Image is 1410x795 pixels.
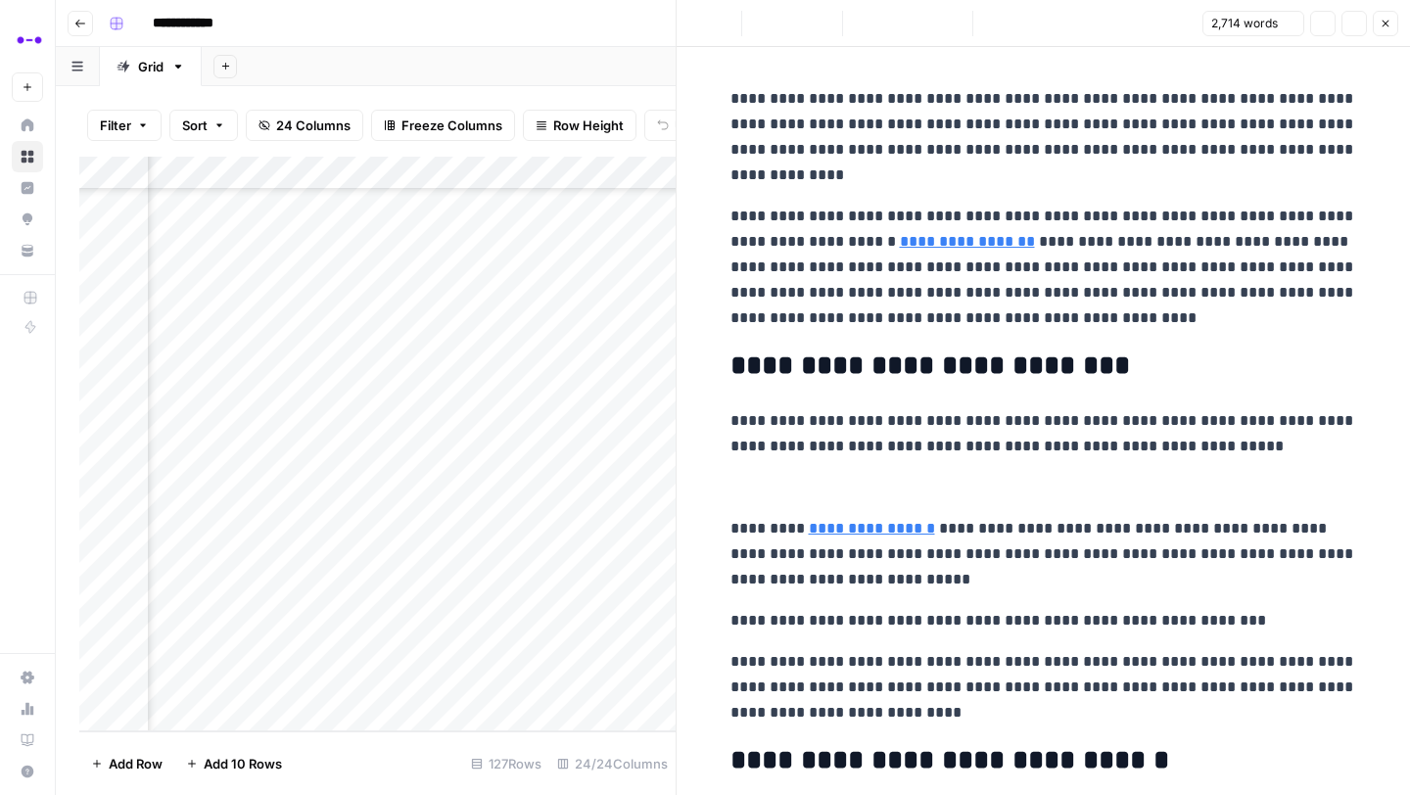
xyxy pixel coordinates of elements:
[12,662,43,693] a: Settings
[12,23,47,58] img: Abacum Logo
[644,110,721,141] button: Undo
[12,141,43,172] a: Browse
[100,47,202,86] a: Grid
[549,748,676,779] div: 24/24 Columns
[109,754,163,773] span: Add Row
[138,57,164,76] div: Grid
[12,172,43,204] a: Insights
[371,110,515,141] button: Freeze Columns
[1211,15,1278,32] span: 2,714 words
[12,693,43,725] a: Usage
[1202,11,1304,36] button: 2,714 words
[174,748,294,779] button: Add 10 Rows
[12,110,43,141] a: Home
[246,110,363,141] button: 24 Columns
[12,235,43,266] a: Your Data
[463,748,549,779] div: 127 Rows
[204,754,282,773] span: Add 10 Rows
[12,756,43,787] button: Help + Support
[12,204,43,235] a: Opportunities
[182,116,208,135] span: Sort
[523,110,636,141] button: Row Height
[401,116,502,135] span: Freeze Columns
[553,116,624,135] span: Row Height
[79,748,174,779] button: Add Row
[169,110,238,141] button: Sort
[12,725,43,756] a: Learning Hub
[12,16,43,65] button: Workspace: Abacum
[276,116,351,135] span: 24 Columns
[100,116,131,135] span: Filter
[87,110,162,141] button: Filter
